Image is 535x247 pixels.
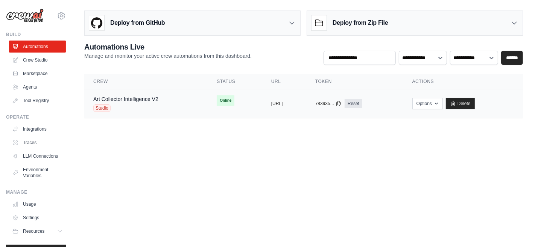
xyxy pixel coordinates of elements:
[333,18,388,27] h3: Deploy from Zip File
[6,189,66,195] div: Manage
[9,137,66,149] a: Traces
[208,74,262,89] th: Status
[84,74,208,89] th: Crew
[9,54,66,66] a: Crew Studio
[217,95,234,106] span: Online
[345,99,362,108] a: Reset
[315,101,342,107] button: 783935...
[6,32,66,38] div: Build
[6,9,44,23] img: Logo
[9,68,66,80] a: Marketplace
[110,18,165,27] h3: Deploy from GitHub
[84,52,252,60] p: Manage and monitor your active crew automations from this dashboard.
[9,41,66,53] a: Automations
[412,98,443,109] button: Options
[9,123,66,135] a: Integrations
[9,212,66,224] a: Settings
[9,150,66,162] a: LLM Connections
[84,42,252,52] h2: Automations Live
[9,95,66,107] a: Tool Registry
[6,114,66,120] div: Operate
[9,225,66,237] button: Resources
[93,96,158,102] a: Art Collector Intelligence V2
[23,228,44,234] span: Resources
[306,74,403,89] th: Token
[446,98,475,109] a: Delete
[262,74,306,89] th: URL
[9,81,66,93] a: Agents
[9,164,66,182] a: Environment Variables
[93,104,111,112] span: Studio
[89,15,104,30] img: GitHub Logo
[9,198,66,210] a: Usage
[403,74,523,89] th: Actions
